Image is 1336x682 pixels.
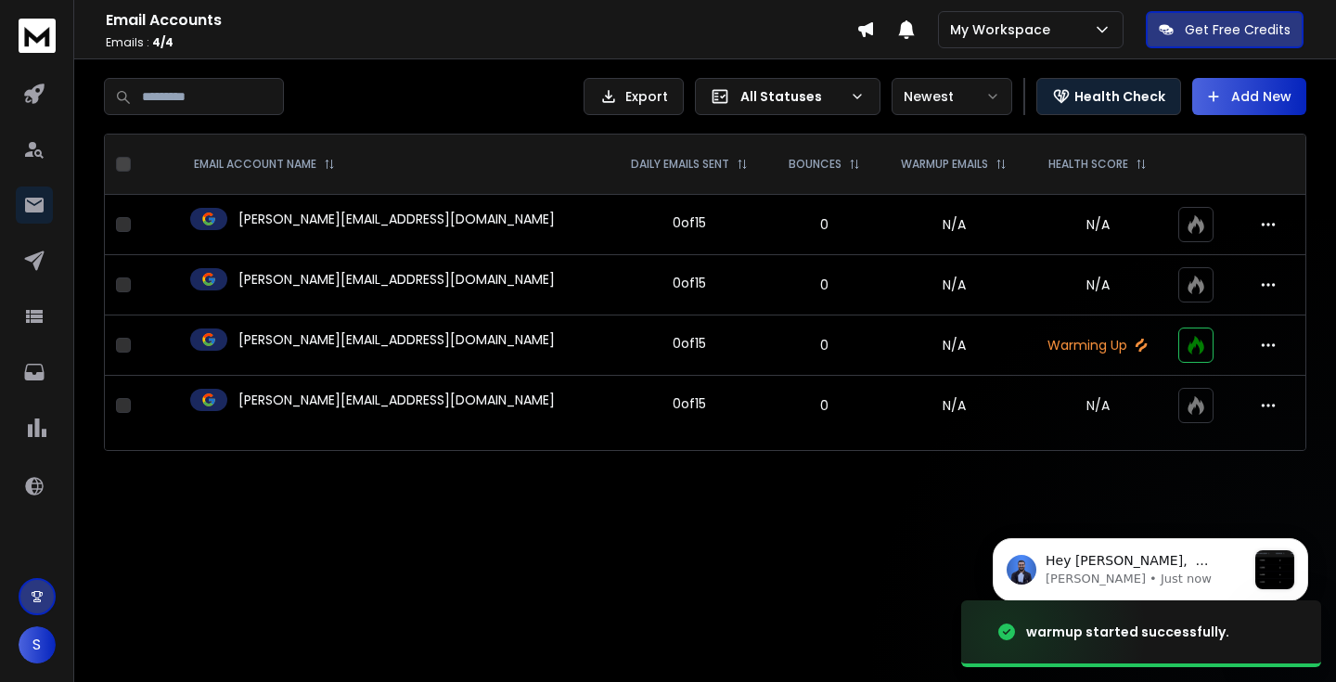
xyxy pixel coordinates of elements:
[880,376,1027,436] td: N/A
[19,626,56,663] button: S
[1146,11,1304,48] button: Get Free Credits
[19,19,56,53] img: logo
[673,213,706,232] div: 0 of 15
[780,336,868,354] p: 0
[194,157,335,172] div: EMAIL ACCOUNT NAME
[1039,215,1157,234] p: N/A
[673,334,706,353] div: 0 of 15
[238,391,555,409] p: [PERSON_NAME][EMAIL_ADDRESS][DOMAIN_NAME]
[238,270,555,289] p: [PERSON_NAME][EMAIL_ADDRESS][DOMAIN_NAME]
[1192,78,1306,115] button: Add New
[1185,20,1291,39] p: Get Free Credits
[880,315,1027,376] td: N/A
[106,9,856,32] h1: Email Accounts
[1036,78,1181,115] button: Health Check
[1074,87,1165,106] p: Health Check
[1048,157,1128,172] p: HEALTH SCORE
[880,255,1027,315] td: N/A
[950,20,1058,39] p: My Workspace
[789,157,841,172] p: BOUNCES
[880,195,1027,255] td: N/A
[238,210,555,228] p: [PERSON_NAME][EMAIL_ADDRESS][DOMAIN_NAME]
[673,394,706,413] div: 0 of 15
[901,157,988,172] p: WARMUP EMAILS
[106,35,856,50] p: Emails :
[584,78,684,115] button: Export
[780,396,868,415] p: 0
[631,157,729,172] p: DAILY EMAILS SENT
[238,330,555,349] p: [PERSON_NAME][EMAIL_ADDRESS][DOMAIN_NAME]
[965,501,1336,632] iframe: Intercom notifications message
[152,34,173,50] span: 4 / 4
[1026,623,1229,641] div: warmup started successfully.
[740,87,842,106] p: All Statuses
[780,215,868,234] p: 0
[673,274,706,292] div: 0 of 15
[1039,276,1157,294] p: N/A
[1039,396,1157,415] p: N/A
[1039,336,1157,354] p: Warming Up
[780,276,868,294] p: 0
[892,78,1012,115] button: Newest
